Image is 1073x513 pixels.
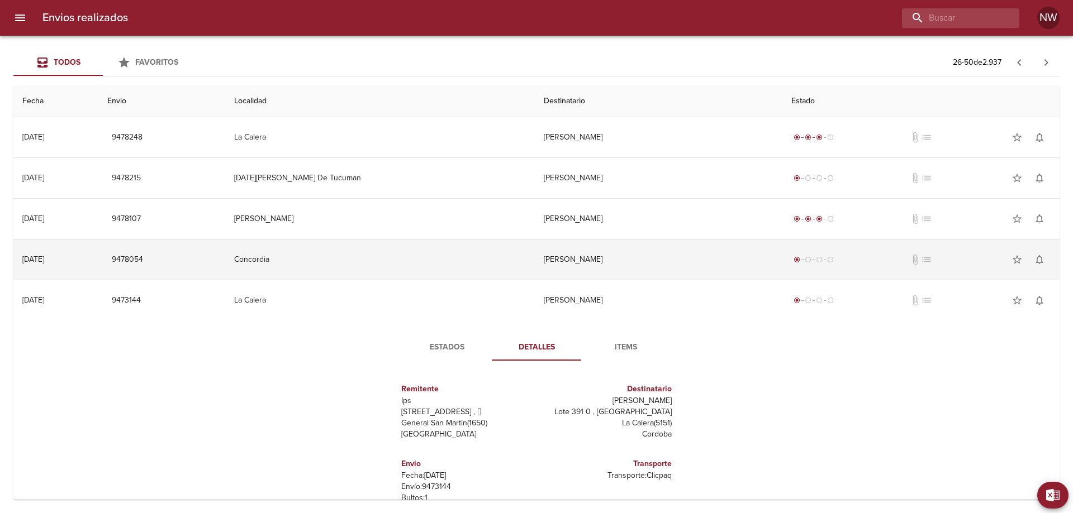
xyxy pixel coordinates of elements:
[921,172,932,184] span: No tiene pedido asociado
[805,175,811,181] span: radio_button_unchecked
[401,470,532,481] p: Fecha: [DATE]
[1034,172,1045,184] span: notifications_none
[107,127,147,148] button: 9478248
[1028,208,1051,230] button: Activar notificaciones
[1012,295,1023,306] span: star_border
[910,213,921,224] span: No tiene documentos adjuntos
[535,158,782,198] td: [PERSON_NAME]
[805,297,811,304] span: radio_button_unchecked
[816,215,823,222] span: radio_button_checked
[1034,295,1045,306] span: notifications_none
[794,256,800,263] span: radio_button_checked
[791,132,836,143] div: En viaje
[1012,213,1023,224] span: star_border
[107,209,145,229] button: 9478107
[1033,49,1060,76] span: Pagina siguiente
[22,295,44,305] div: [DATE]
[541,470,672,481] p: Transporte: Clicpaq
[535,199,782,239] td: [PERSON_NAME]
[921,295,932,306] span: No tiene pedido asociado
[1028,248,1051,271] button: Activar notificaciones
[921,213,932,224] span: No tiene pedido asociado
[112,212,141,226] span: 9478107
[112,131,143,145] span: 9478248
[782,85,1060,117] th: Estado
[401,458,532,470] h6: Envio
[1037,7,1060,29] div: Abrir información de usuario
[794,134,800,141] span: radio_button_checked
[42,9,128,27] h6: Envios realizados
[112,171,141,185] span: 9478215
[1006,167,1028,189] button: Agregar a favoritos
[1006,248,1028,271] button: Agregar a favoritos
[1006,289,1028,311] button: Agregar a favoritos
[816,175,823,181] span: radio_button_unchecked
[98,85,225,117] th: Envio
[1034,213,1045,224] span: notifications_none
[910,172,921,184] span: No tiene documentos adjuntos
[535,117,782,157] td: [PERSON_NAME]
[588,341,664,354] span: Items
[225,117,535,157] td: La Calera
[1012,132,1023,143] span: star_border
[225,239,535,280] td: Concordia
[107,290,145,311] button: 9473144
[401,492,532,504] p: Bultos: 1
[22,173,44,183] div: [DATE]
[22,132,44,142] div: [DATE]
[535,239,782,280] td: [PERSON_NAME]
[1028,126,1051,148] button: Activar notificaciones
[402,334,671,361] div: Tabs detalle de guia
[541,458,672,470] h6: Transporte
[7,4,34,31] button: menu
[1034,254,1045,265] span: notifications_none
[1006,208,1028,230] button: Agregar a favoritos
[1006,126,1028,148] button: Agregar a favoritos
[921,254,932,265] span: No tiene pedido asociado
[22,255,44,264] div: [DATE]
[401,406,532,418] p: [STREET_ADDRESS] ,  
[112,294,141,308] span: 9473144
[401,418,532,429] p: General San Martin ( 1650 )
[827,215,834,222] span: radio_button_unchecked
[827,134,834,141] span: radio_button_unchecked
[1037,7,1060,29] div: NW
[910,132,921,143] span: No tiene documentos adjuntos
[541,429,672,440] p: Cordoba
[541,418,672,429] p: La Calera ( 5151 )
[54,57,80,67] span: Todos
[225,158,535,198] td: [DATE][PERSON_NAME] De Tucuman
[921,132,932,143] span: No tiene pedido asociado
[805,215,811,222] span: radio_button_checked
[409,341,485,354] span: Estados
[794,215,800,222] span: radio_button_checked
[13,85,98,117] th: Fecha
[225,199,535,239] td: [PERSON_NAME]
[535,280,782,320] td: [PERSON_NAME]
[1006,56,1033,68] span: Pagina anterior
[816,297,823,304] span: radio_button_unchecked
[541,383,672,395] h6: Destinatario
[827,256,834,263] span: radio_button_unchecked
[401,383,532,395] h6: Remitente
[791,172,836,184] div: Generado
[401,481,532,492] p: Envío: 9473144
[107,168,145,189] button: 9478215
[794,175,800,181] span: radio_button_checked
[401,429,532,440] p: [GEOGRAPHIC_DATA]
[107,250,148,270] button: 9478054
[1012,254,1023,265] span: star_border
[794,297,800,304] span: radio_button_checked
[910,295,921,306] span: No tiene documentos adjuntos
[791,295,836,306] div: Generado
[805,134,811,141] span: radio_button_checked
[22,214,44,223] div: [DATE]
[791,213,836,224] div: En viaje
[1028,289,1051,311] button: Activar notificaciones
[401,395,532,406] p: Ips
[816,256,823,263] span: radio_button_unchecked
[1012,172,1023,184] span: star_border
[902,8,1000,28] input: buscar
[816,134,823,141] span: radio_button_checked
[225,85,535,117] th: Localidad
